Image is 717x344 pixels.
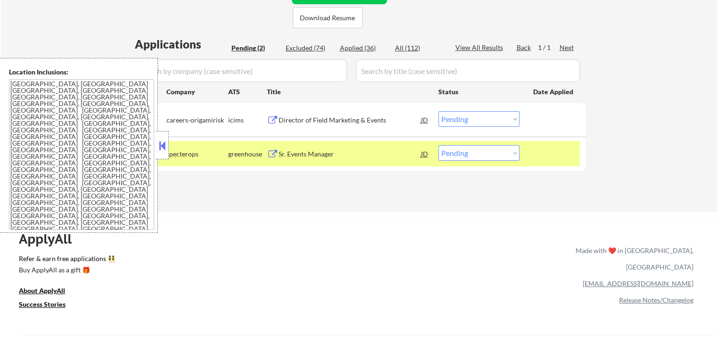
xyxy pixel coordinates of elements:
div: Title [267,87,429,97]
div: Made with ❤️ in [GEOGRAPHIC_DATA], [GEOGRAPHIC_DATA] [572,242,693,275]
div: Buy ApplyAll as a gift 🎁 [19,267,113,273]
a: Buy ApplyAll as a gift 🎁 [19,265,113,277]
div: greenhouse [228,149,267,159]
div: Next [560,43,575,52]
div: 1 / 1 [538,43,560,52]
div: Applications [135,39,228,50]
a: [EMAIL_ADDRESS][DOMAIN_NAME] [583,279,693,287]
div: Applied (36) [340,43,387,53]
div: Back [517,43,532,52]
div: ATS [228,87,267,97]
div: careers-origamirisk [166,115,228,125]
div: Date Applied [533,87,575,97]
div: View All Results [455,43,506,52]
div: Sr. Events Manager [279,149,421,159]
input: Search by company (case sensitive) [135,59,347,82]
a: Refer & earn free applications 👯‍♀️ [19,255,379,265]
u: Success Stories [19,300,66,308]
button: Download Resume [293,7,363,28]
a: Success Stories [19,300,78,311]
div: Excluded (74) [286,43,333,53]
div: JD [420,145,429,162]
div: ApplyAll [19,231,82,247]
div: icims [228,115,267,125]
div: Location Inclusions: [9,67,154,77]
div: Company [166,87,228,97]
div: JD [420,111,429,128]
div: Status [438,83,519,100]
div: Director of Field Marketing & Events [279,115,421,125]
u: About ApplyAll [19,287,65,295]
a: Release Notes/Changelog [619,296,693,304]
div: All (112) [395,43,442,53]
a: About ApplyAll [19,286,78,298]
div: specterops [166,149,228,159]
div: Pending (2) [231,43,279,53]
input: Search by title (case sensitive) [356,59,580,82]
